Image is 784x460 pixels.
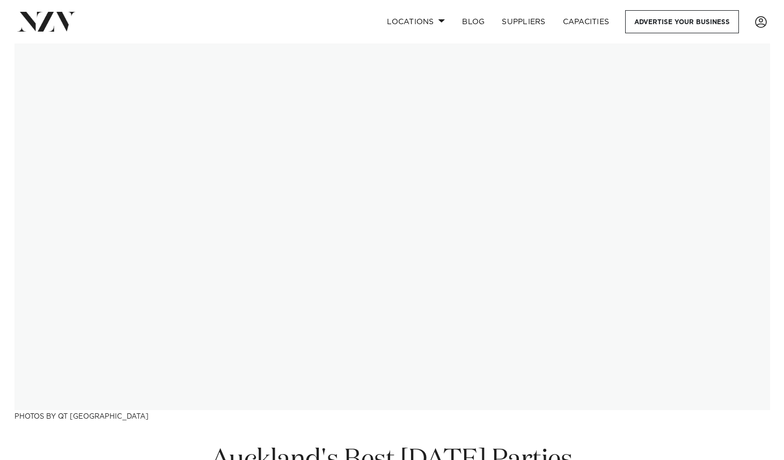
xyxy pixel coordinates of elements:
a: Advertise your business [625,10,739,33]
a: Locations [378,10,453,33]
h3: Photos by QT [GEOGRAPHIC_DATA] [14,410,770,421]
img: nzv-logo.png [17,12,76,31]
a: BLOG [453,10,493,33]
a: SUPPLIERS [493,10,554,33]
a: Capacities [554,10,618,33]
